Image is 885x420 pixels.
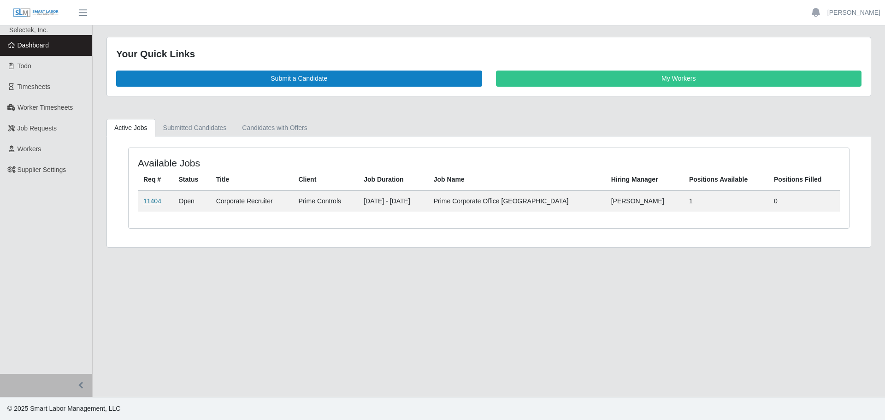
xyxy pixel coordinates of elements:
[9,26,48,34] span: Selectek, Inc.
[155,119,235,137] a: Submitted Candidates
[496,71,862,87] a: My Workers
[173,190,211,212] td: Open
[428,169,606,190] th: Job Name
[358,169,428,190] th: Job Duration
[358,190,428,212] td: [DATE] - [DATE]
[116,71,482,87] a: Submit a Candidate
[768,169,840,190] th: Positions Filled
[116,47,861,61] div: Your Quick Links
[768,190,840,212] td: 0
[606,169,684,190] th: Hiring Manager
[211,169,293,190] th: Title
[18,83,51,90] span: Timesheets
[428,190,606,212] td: Prime Corporate Office [GEOGRAPHIC_DATA]
[293,169,358,190] th: Client
[234,119,315,137] a: Candidates with Offers
[606,190,684,212] td: [PERSON_NAME]
[138,157,422,169] h4: Available Jobs
[684,190,768,212] td: 1
[684,169,768,190] th: Positions Available
[293,190,358,212] td: Prime Controls
[18,62,31,70] span: Todo
[18,166,66,173] span: Supplier Settings
[173,169,211,190] th: Status
[143,197,161,205] a: 11404
[7,405,120,412] span: © 2025 Smart Labor Management, LLC
[18,104,73,111] span: Worker Timesheets
[18,41,49,49] span: Dashboard
[18,145,41,153] span: Workers
[18,124,57,132] span: Job Requests
[138,169,173,190] th: Req #
[13,8,59,18] img: SLM Logo
[211,190,293,212] td: Corporate Recruiter
[827,8,880,18] a: [PERSON_NAME]
[106,119,155,137] a: Active Jobs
